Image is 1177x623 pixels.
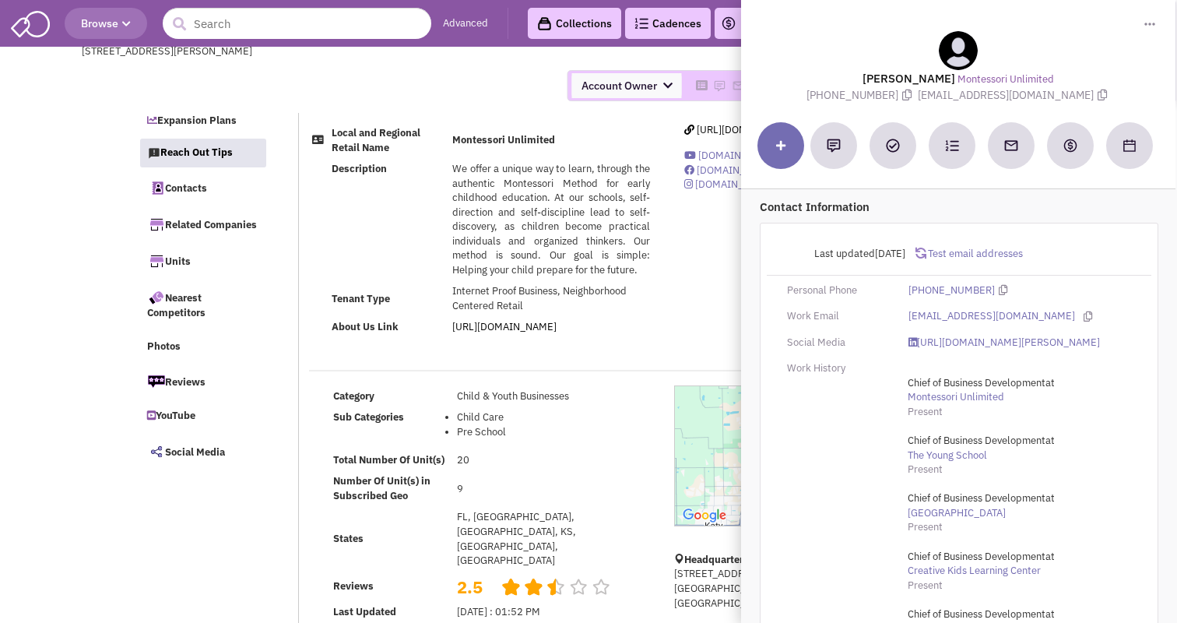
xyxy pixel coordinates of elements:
[939,31,978,70] img: teammate.png
[457,425,650,440] li: Pre School
[452,133,555,146] b: Montessori Unlimited
[572,73,682,98] span: Account Owner
[452,162,650,276] span: We offer a unique way to learn, through the authentic Montessori Method for early childhood educa...
[684,149,809,162] a: [DOMAIN_NAME][URL]..
[957,72,1054,87] a: Montessori Unlimited
[908,491,1045,505] span: Chief of Business Development
[698,149,809,162] span: [DOMAIN_NAME][URL]..
[625,8,711,39] a: Cadences
[454,471,654,507] td: 9
[908,607,1045,621] span: Chief of Business Development
[528,8,621,39] a: Collections
[139,107,265,136] a: Expansion Plans
[139,171,265,204] a: Contacts
[457,410,650,425] li: Child Care
[139,208,265,241] a: Related Companies
[777,283,898,298] div: Personal Phone
[908,491,1055,519] span: at
[697,164,807,177] span: [DOMAIN_NAME][URL]..
[908,376,1045,389] span: Chief of Business Development
[333,532,364,545] b: States
[65,8,147,39] button: Browse
[443,16,488,31] a: Advanced
[537,16,552,31] img: icon-collection-lavender-black.svg
[918,88,1111,102] span: [EMAIL_ADDRESS][DOMAIN_NAME]
[333,453,444,466] b: Total Number Of Unit(s)
[684,553,749,566] b: Headquarters
[332,162,387,175] b: Description
[139,365,265,398] a: Reviews
[333,389,374,403] b: Category
[674,567,957,611] p: [STREET_ADDRESS][PERSON_NAME], [GEOGRAPHIC_DATA],[GEOGRAPHIC_DATA],77095,[GEOGRAPHIC_DATA]
[452,320,557,333] a: [URL][DOMAIN_NAME]
[684,164,807,177] a: [DOMAIN_NAME][URL]..
[139,435,265,468] a: Social Media
[886,139,900,153] img: Add a Task
[684,178,806,191] a: [DOMAIN_NAME][URL]..
[333,410,404,424] b: Sub Categories
[634,18,648,29] img: Cadences_logo.png
[777,336,898,350] div: Social Media
[908,463,943,476] span: Present
[908,376,1055,404] span: at
[714,79,726,92] img: Please add to your accounts
[827,139,841,153] img: Add a note
[454,507,654,572] td: FL, [GEOGRAPHIC_DATA], [GEOGRAPHIC_DATA], KS, [GEOGRAPHIC_DATA], [GEOGRAPHIC_DATA]
[140,139,266,168] a: Reach Out Tips
[332,292,390,305] b: Tenant Type
[1003,138,1019,153] img: Send an email
[806,88,918,102] span: [PHONE_NUMBER]
[139,281,265,329] a: Nearest Competitors
[332,126,420,154] b: Local and Regional Retail Name
[760,199,1158,215] p: Contact Information
[333,579,374,593] b: Reviews
[333,474,430,502] b: Number Of Unit(s) in Subscribed Geo
[454,385,654,407] td: Child & Youth Businesses
[777,361,898,376] div: Work History
[454,602,654,623] td: [DATE] : 01:52 PM
[908,283,995,298] a: [PHONE_NUMBER]
[695,178,806,191] span: [DOMAIN_NAME][URL]..
[139,333,265,362] a: Photos
[777,309,898,324] div: Work Email
[1123,139,1136,152] img: Schedule a Meeting
[945,139,959,153] img: Subscribe to a cadence
[457,575,489,583] h2: 2.5
[721,14,769,33] a: Deals
[908,434,1045,447] span: Chief of Business Development
[863,71,955,86] lable: [PERSON_NAME]
[697,123,801,136] span: [URL][DOMAIN_NAME]
[82,44,488,59] div: [STREET_ADDRESS][PERSON_NAME]
[926,247,1023,260] span: Test email addresses
[139,245,265,277] a: Units
[908,336,1100,350] a: [URL][DOMAIN_NAME][PERSON_NAME]
[679,505,730,526] img: Google
[733,79,745,92] img: Please add to your accounts
[679,505,730,526] a: Open this area in Google Maps (opens a new window)
[908,506,1006,521] a: [GEOGRAPHIC_DATA]
[139,402,265,431] a: YouTube
[908,405,943,418] span: Present
[684,123,801,136] a: [URL][DOMAIN_NAME]
[908,434,1055,462] span: at
[908,309,1075,324] a: [EMAIL_ADDRESS][DOMAIN_NAME]
[11,8,50,37] img: SmartAdmin
[908,520,943,533] span: Present
[908,550,1055,578] span: at
[163,8,431,39] input: Search
[908,579,943,592] span: Present
[875,247,905,260] span: [DATE]
[908,390,1004,405] a: Montessori Unlimited
[332,320,399,333] b: About Us Link
[81,16,131,30] span: Browse
[1063,138,1078,153] img: Create a deal
[449,281,654,317] td: Internet Proof Business, Neighborhood Centered Retail
[721,14,736,33] img: icon-deals.svg
[908,449,987,463] a: The Young School
[908,564,1041,579] a: Creative Kids Learning Center
[333,605,396,618] b: Last Updated
[777,239,915,269] div: Last updated
[908,550,1045,563] span: Chief of Business Development
[454,450,654,471] td: 20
